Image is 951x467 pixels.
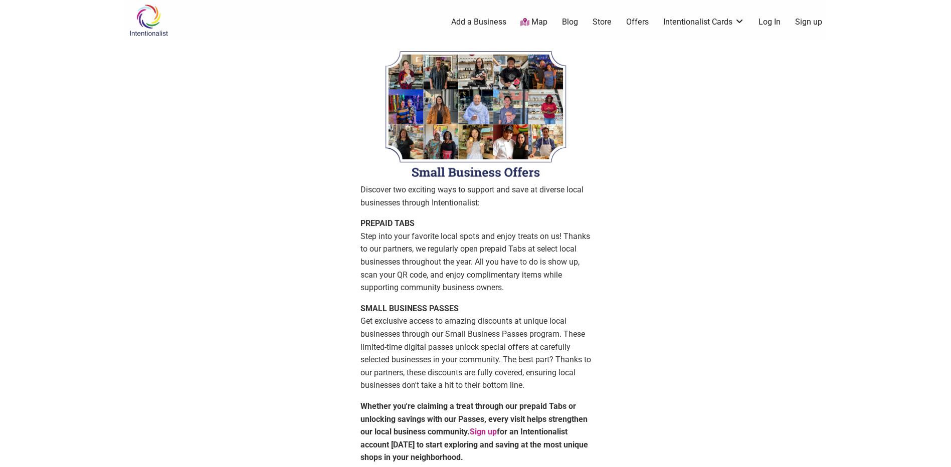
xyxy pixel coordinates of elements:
[360,304,459,313] strong: SMALL BUSINESS PASSES
[758,17,781,28] a: Log In
[360,401,588,462] strong: Whether you're claiming a treat through our prepaid Tabs or unlocking savings with our Passes, ev...
[360,45,591,183] img: Welcome to Intentionalist Passes
[360,302,591,392] p: Get exclusive access to amazing discounts at unique local businesses through our Small Business P...
[360,218,415,228] strong: PREPAID TABS
[562,17,578,28] a: Blog
[451,17,506,28] a: Add a Business
[125,4,172,37] img: Intentionalist
[795,17,822,28] a: Sign up
[593,17,612,28] a: Store
[360,183,591,209] p: Discover two exciting ways to support and save at diverse local businesses through Intentionalist:
[663,17,744,28] a: Intentionalist Cards
[520,17,547,28] a: Map
[360,217,591,294] p: Step into your favorite local spots and enjoy treats on us! Thanks to our partners, we regularly ...
[470,427,497,436] a: Sign up
[626,17,649,28] a: Offers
